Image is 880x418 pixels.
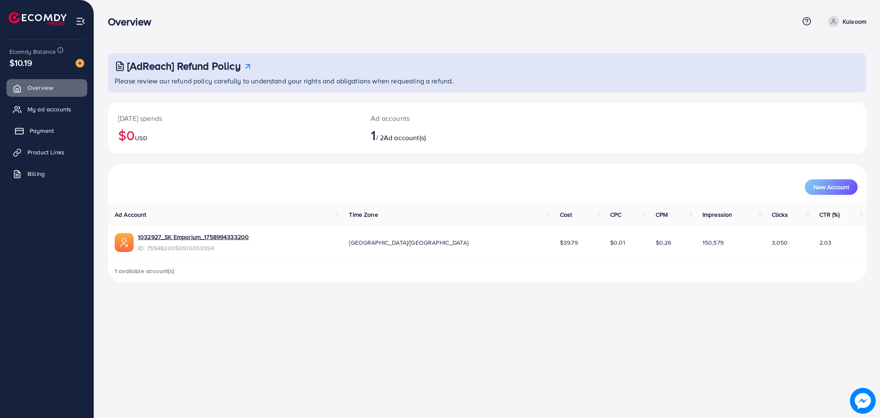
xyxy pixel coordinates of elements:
[9,56,32,69] span: $10.19
[819,238,832,247] span: 2.03
[118,127,350,143] h2: $0
[6,122,87,139] a: Payment
[76,59,84,68] img: image
[30,126,54,135] span: Payment
[138,233,249,241] a: 1032927_SK Emporium_1758994333200
[27,148,64,157] span: Product Links
[115,267,175,275] span: 1 available account(s)
[115,76,861,86] p: Please review our refund policy carefully to understand your rights and obligations when requesti...
[850,388,876,414] img: image
[805,179,858,195] button: New Account
[6,79,87,96] a: Overview
[6,165,87,182] a: Billing
[560,210,572,219] span: Cost
[6,101,87,118] a: My ad accounts
[813,184,849,190] span: New Account
[371,125,376,145] span: 1
[127,60,241,72] h3: [AdReach] Refund Policy
[76,16,86,26] img: menu
[9,12,67,25] img: logo
[108,15,158,28] h3: Overview
[115,233,134,252] img: ic-ads-acc.e4c84228.svg
[9,47,56,56] span: Ecomdy Balance
[371,113,540,123] p: Ad accounts
[656,210,668,219] span: CPM
[384,133,426,142] span: Ad account(s)
[138,244,249,252] span: ID: 7554820050510053394
[27,169,45,178] span: Billing
[135,134,147,142] span: USD
[703,210,733,219] span: Impression
[349,238,468,247] span: [GEOGRAPHIC_DATA]/[GEOGRAPHIC_DATA]
[656,238,672,247] span: $0.26
[825,16,866,27] a: Kulsoom
[27,105,71,114] span: My ad accounts
[6,144,87,161] a: Product Links
[819,210,840,219] span: CTR (%)
[843,16,866,27] p: Kulsoom
[118,113,350,123] p: [DATE] spends
[349,210,378,219] span: Time Zone
[371,127,540,143] h2: / 2
[703,238,724,247] span: 150,579
[560,238,578,247] span: $39.79
[115,210,147,219] span: Ad Account
[772,210,788,219] span: Clicks
[27,83,53,92] span: Overview
[772,238,788,247] span: 3,050
[610,210,621,219] span: CPC
[610,238,625,247] span: $0.01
